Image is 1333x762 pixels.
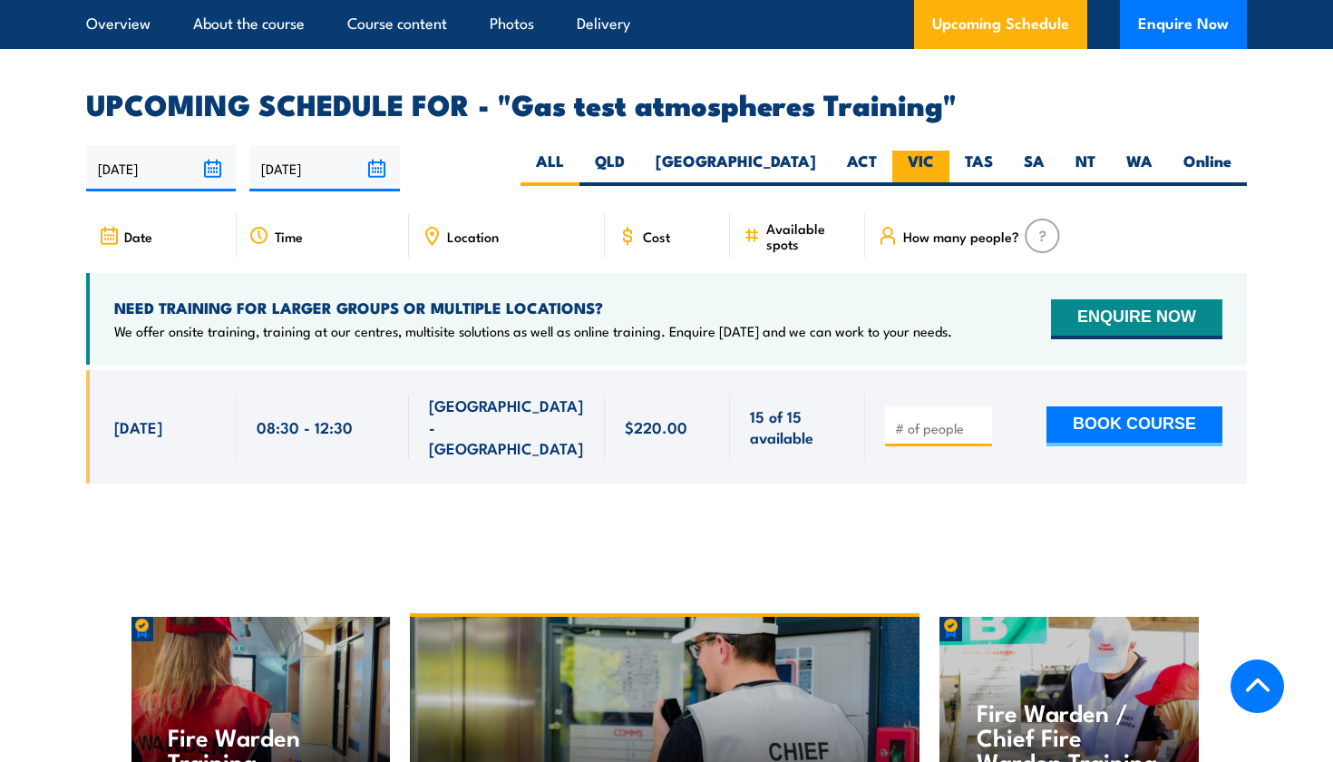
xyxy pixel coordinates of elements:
span: How many people? [903,229,1019,244]
label: TAS [949,151,1008,186]
button: BOOK COURSE [1046,406,1222,446]
input: To date [249,145,399,191]
span: Location [447,229,499,244]
span: 15 of 15 available [750,405,845,448]
span: Time [275,229,303,244]
label: ALL [521,151,579,186]
span: 08:30 - 12:30 [257,416,353,437]
span: Date [124,229,152,244]
h2: UPCOMING SCHEDULE FOR - "Gas test atmospheres Training" [86,91,1247,116]
input: From date [86,145,236,191]
label: VIC [892,151,949,186]
h4: NEED TRAINING FOR LARGER GROUPS OR MULTIPLE LOCATIONS? [114,298,952,317]
span: Available spots [766,220,852,251]
p: We offer onsite training, training at our centres, multisite solutions as well as online training... [114,322,952,340]
label: QLD [579,151,640,186]
input: # of people [895,419,986,437]
label: WA [1111,151,1168,186]
label: NT [1060,151,1111,186]
button: ENQUIRE NOW [1051,299,1222,339]
label: Online [1168,151,1247,186]
label: [GEOGRAPHIC_DATA] [640,151,832,186]
span: $220.00 [625,416,687,437]
span: [DATE] [114,416,162,437]
span: [GEOGRAPHIC_DATA] - [GEOGRAPHIC_DATA] [429,395,585,458]
span: Cost [643,229,670,244]
label: SA [1008,151,1060,186]
label: ACT [832,151,892,186]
